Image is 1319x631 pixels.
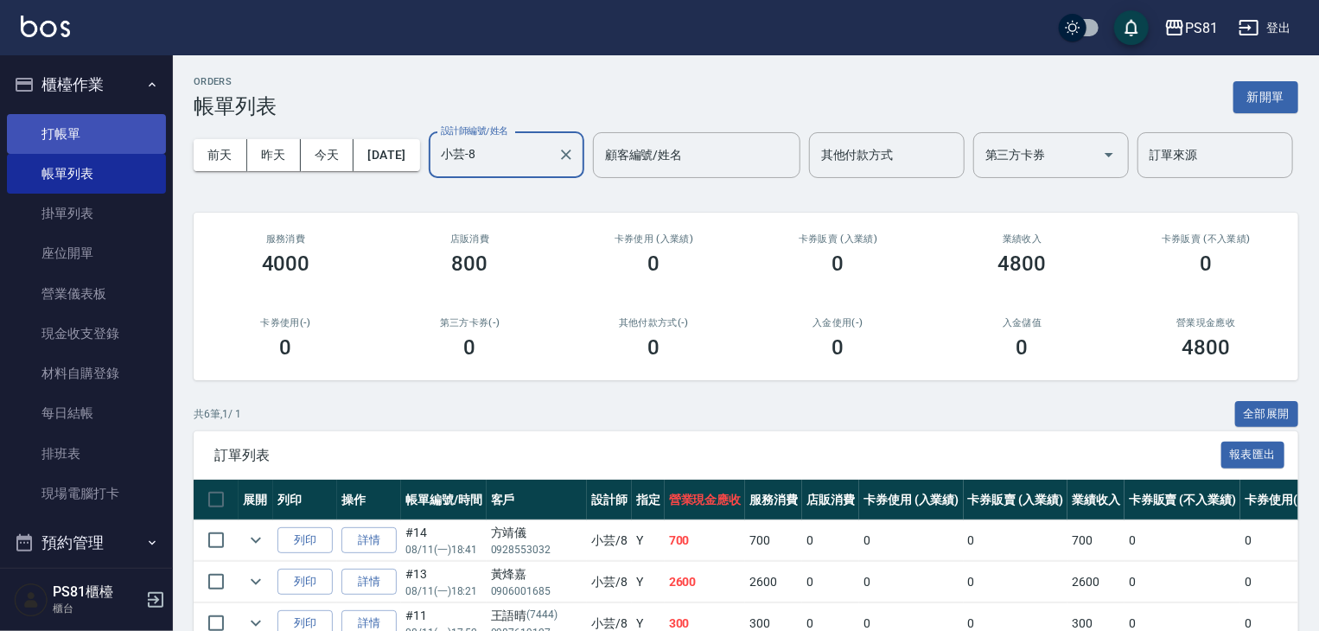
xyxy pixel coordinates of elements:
p: 櫃台 [53,601,141,616]
a: 座位開單 [7,233,166,273]
h5: PS81櫃檯 [53,583,141,601]
label: 設計師編號/姓名 [441,124,508,137]
td: 0 [1125,562,1240,602]
h2: 店販消費 [398,233,541,245]
th: 設計師 [587,480,632,520]
td: 2600 [1067,562,1125,602]
td: 0 [964,520,1068,561]
p: 08/11 (一) 18:41 [405,542,482,558]
th: 列印 [273,480,337,520]
td: 小芸 /8 [587,520,632,561]
h3: 0 [1016,335,1029,360]
p: 共 6 筆, 1 / 1 [194,406,241,422]
th: 指定 [632,480,665,520]
a: 每日結帳 [7,393,166,433]
th: 業績收入 [1067,480,1125,520]
td: 0 [802,520,859,561]
button: [DATE] [354,139,419,171]
a: 報表匯出 [1221,446,1285,462]
button: 預約管理 [7,520,166,565]
td: 0 [964,562,1068,602]
a: 營業儀表板 [7,274,166,314]
button: Clear [554,143,578,167]
h3: 4800 [998,252,1047,276]
div: 黃烽嘉 [491,565,583,583]
a: 打帳單 [7,114,166,154]
h2: 卡券販賣 (不入業績) [1135,233,1278,245]
td: 0 [1125,520,1240,561]
button: PS81 [1157,10,1225,46]
td: 0 [859,562,964,602]
td: 700 [745,520,802,561]
button: 報表匯出 [1221,442,1285,468]
h3: 帳單列表 [194,94,277,118]
td: 700 [665,520,746,561]
td: #14 [401,520,487,561]
h3: 4000 [262,252,310,276]
h3: 0 [832,252,844,276]
a: 詳情 [341,569,397,596]
h3: 0 [280,335,292,360]
th: 卡券販賣 (不入業績) [1125,480,1240,520]
th: 營業現金應收 [665,480,746,520]
h2: 卡券使用 (入業績) [583,233,725,245]
h2: 入金儲值 [951,317,1093,328]
td: 700 [1067,520,1125,561]
h2: 入金使用(-) [767,317,909,328]
button: 今天 [301,139,354,171]
a: 材料自購登錄 [7,354,166,393]
h3: 4800 [1182,335,1231,360]
td: 2600 [745,562,802,602]
h3: 800 [452,252,488,276]
td: 2600 [665,562,746,602]
button: 列印 [277,569,333,596]
a: 掛單列表 [7,194,166,233]
td: Y [632,562,665,602]
a: 新開單 [1233,88,1298,105]
th: 操作 [337,480,401,520]
h2: 第三方卡券(-) [398,317,541,328]
th: 服務消費 [745,480,802,520]
h2: 業績收入 [951,233,1093,245]
button: 列印 [277,527,333,554]
button: 櫃檯作業 [7,62,166,107]
td: 0 [859,520,964,561]
h3: 服務消費 [214,233,357,245]
p: 0928553032 [491,542,583,558]
h2: 營業現金應收 [1135,317,1278,328]
td: 0 [802,562,859,602]
button: 昨天 [247,139,301,171]
button: 全部展開 [1235,401,1299,428]
th: 卡券使用 (入業績) [859,480,964,520]
th: 客戶 [487,480,587,520]
p: (7444) [527,607,558,625]
span: 訂單列表 [214,447,1221,464]
td: Y [632,520,665,561]
th: 卡券使用(-) [1240,480,1311,520]
p: 0906001685 [491,583,583,599]
p: 08/11 (一) 18:21 [405,583,482,599]
a: 詳情 [341,527,397,554]
h3: 0 [464,335,476,360]
button: expand row [243,569,269,595]
h3: 0 [648,335,660,360]
a: 排班表 [7,434,166,474]
th: 店販消費 [802,480,859,520]
a: 現金收支登錄 [7,314,166,354]
h3: 0 [1201,252,1213,276]
td: #13 [401,562,487,602]
button: 登出 [1232,12,1298,44]
button: 新開單 [1233,81,1298,113]
button: expand row [243,527,269,553]
th: 卡券販賣 (入業績) [964,480,1068,520]
img: Logo [21,16,70,37]
td: 小芸 /8 [587,562,632,602]
td: 0 [1240,520,1311,561]
button: Open [1095,141,1123,169]
button: 報表及分析 [7,565,166,610]
h3: 0 [832,335,844,360]
img: Person [14,583,48,617]
a: 現場電腦打卡 [7,474,166,513]
h2: 卡券販賣 (入業績) [767,233,909,245]
th: 帳單編號/時間 [401,480,487,520]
